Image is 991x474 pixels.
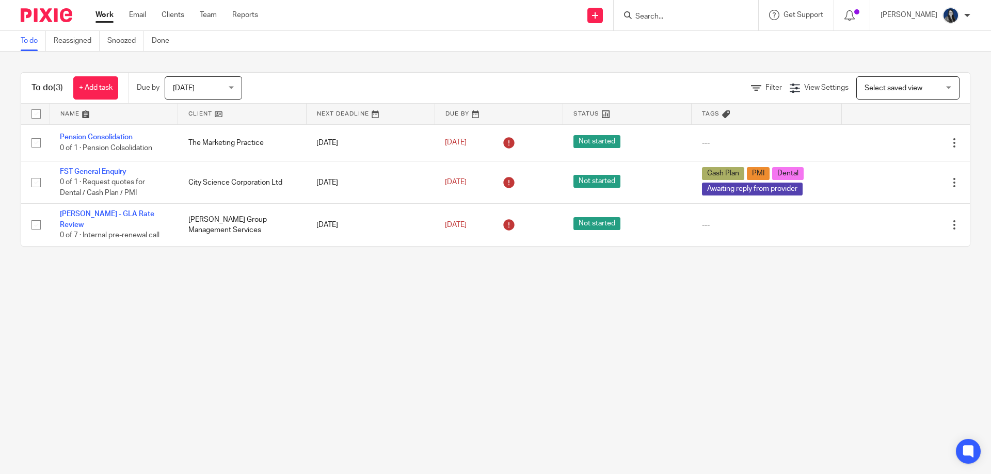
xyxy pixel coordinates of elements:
[573,217,620,230] span: Not started
[445,139,467,146] span: [DATE]
[702,167,744,180] span: Cash Plan
[445,221,467,228] span: [DATE]
[21,8,72,22] img: Pixie
[702,220,832,230] div: ---
[772,167,804,180] span: Dental
[107,31,144,51] a: Snoozed
[129,10,146,20] a: Email
[95,10,114,20] a: Work
[747,167,770,180] span: PMI
[178,204,307,246] td: [PERSON_NAME] Group Management Services
[881,10,937,20] p: [PERSON_NAME]
[573,175,620,188] span: Not started
[702,183,803,195] span: Awaiting reply from provider
[306,204,435,246] td: [DATE]
[60,232,159,239] span: 0 of 7 · Internal pre-renewal call
[54,31,100,51] a: Reassigned
[865,85,922,92] span: Select saved view
[200,10,217,20] a: Team
[942,7,959,24] img: eeb93efe-c884-43eb-8d47-60e5532f21cb.jpg
[232,10,258,20] a: Reports
[73,76,118,100] a: + Add task
[634,12,727,22] input: Search
[573,135,620,148] span: Not started
[162,10,184,20] a: Clients
[306,124,435,161] td: [DATE]
[152,31,177,51] a: Done
[60,210,154,228] a: [PERSON_NAME] - GLA Rate Review
[53,84,63,92] span: (3)
[445,178,467,186] span: [DATE]
[137,83,159,93] p: Due by
[60,179,145,197] span: 0 of 1 · Request quotes for Dental / Cash Plan / PMI
[804,84,849,91] span: View Settings
[178,124,307,161] td: The Marketing Practice
[306,161,435,203] td: [DATE]
[173,85,195,92] span: [DATE]
[60,168,126,175] a: FST General Enquiry
[784,11,823,19] span: Get Support
[60,134,133,141] a: Pension Consolidation
[31,83,63,93] h1: To do
[702,138,832,148] div: ---
[21,31,46,51] a: To do
[178,161,307,203] td: City Science Corporation Ltd
[60,144,152,152] span: 0 of 1 · Pension Colsolidation
[765,84,782,91] span: Filter
[702,111,720,117] span: Tags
